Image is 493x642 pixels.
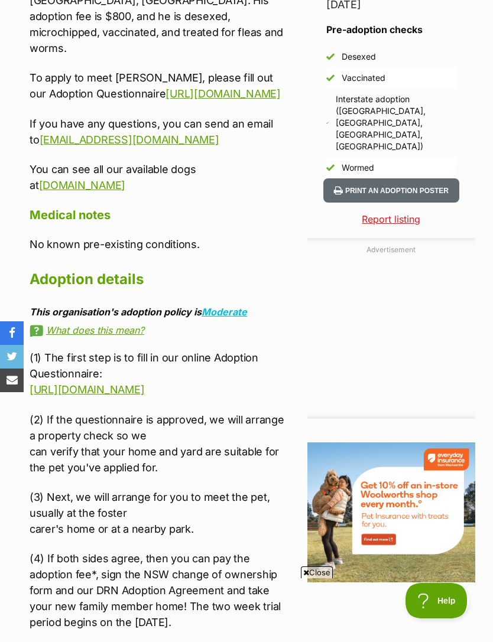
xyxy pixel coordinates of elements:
a: Privacy Notification [419,1,430,11]
div: Vaccinated [342,72,385,84]
div: Desexed [342,51,376,63]
iframe: Advertisement [31,583,462,636]
a: Moderate [202,306,247,318]
p: (2) If the questionnaire is approved, we will arrange a property check so we can verify that your... [30,412,292,475]
a: [DOMAIN_NAME] [39,179,126,191]
iframe: Help Scout Beacon - Open [406,583,469,618]
h2: Adoption details [30,266,292,292]
img: iconc.png [418,1,429,9]
img: consumer-privacy-logo.png [420,1,429,11]
h4: Medical notes [30,207,292,223]
p: You can see all our available dogs at [30,161,292,193]
p: If you have any questions, you can send an email to [30,116,292,148]
p: (3) Next, we will arrange for you to meet the pet, usually at the foster carer's home or at a nea... [30,489,292,537]
a: Report listing [307,212,475,226]
a: [URL][DOMAIN_NAME] [30,383,144,396]
img: Yes [326,122,329,124]
span: Close [301,566,333,578]
img: Everyday Insurance by Woolworths promotional banner [307,442,475,582]
a: [URL][DOMAIN_NAME] [166,87,280,100]
img: Yes [326,53,335,61]
a: What does this mean? [30,325,292,335]
button: Print an adoption poster [323,178,459,203]
img: consumer-privacy-logo.png [1,1,11,11]
a: [EMAIL_ADDRESS][DOMAIN_NAME] [40,133,219,146]
p: No known pre-existing conditions. [30,236,292,252]
div: Interstate adoption ([GEOGRAPHIC_DATA], [GEOGRAPHIC_DATA], [GEOGRAPHIC_DATA], [GEOGRAPHIC_DATA]) [336,93,456,152]
div: Advertisement [307,238,475,419]
img: Yes [326,164,335,172]
h3: Pre-adoption checks [326,22,456,37]
p: (4) If both sides agree, then you can pay the adoption fee*, sign the NSW change of ownership for... [30,550,292,630]
p: To apply to meet [PERSON_NAME], please fill out our Adoption Questionnaire [30,70,292,102]
div: Wormed [342,162,374,174]
p: (1) The first step is to fill in our online Adoption Questionnaire: [30,350,292,397]
div: This organisation's adoption policy is [30,307,292,317]
img: Yes [326,74,335,82]
iframe: Advertisement [303,259,480,407]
